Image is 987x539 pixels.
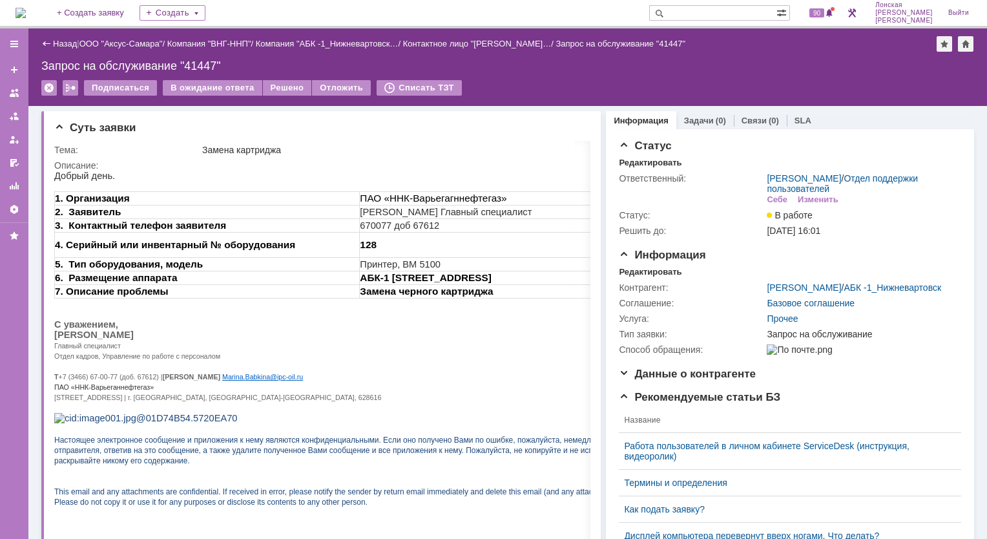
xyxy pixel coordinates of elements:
a: Отчеты [4,176,25,196]
span: [PERSON_NAME] [875,17,933,25]
a: ООО "Аксус-Самара" [79,39,163,48]
a: [PERSON_NAME] [767,173,841,184]
span: . [189,202,191,210]
span: 7. Описание проблемы [1,115,114,126]
span: 1. Организация [1,22,76,33]
div: Соглашение: [619,298,764,308]
span: Рекомендуемые статьи БЗ [619,391,780,403]
div: (0) [716,116,726,125]
div: Работа с массовостью [63,80,78,96]
div: Замена картриджа [202,145,695,155]
a: Перейти в интерфейс администратора [844,5,860,21]
a: Как подать заявку? [624,504,946,514]
a: Мои согласования [4,153,25,173]
div: Запрос на обслуживание "41447" [556,39,685,48]
a: Мои заявки [4,129,25,150]
div: / [79,39,167,48]
a: Контактное лицо "[PERSON_NAME]… [403,39,552,48]
span: Суть заявки [54,122,136,134]
div: Изменить [798,195,838,205]
span: 2. Заявитель [1,36,67,47]
div: Тип заявки: [619,329,764,339]
div: / [256,39,403,48]
div: Запрос на обслуживание "41447" [41,59,974,72]
span: Информация [619,249,705,261]
a: Настройки [4,199,25,220]
div: Редактировать [619,267,681,277]
a: Отдел поддержки пользователей [767,173,918,194]
span: ipc [223,202,232,210]
span: ru [243,202,249,210]
a: Назад [53,39,77,48]
a: Marina.Babkina@ipc-oil.ru [168,202,249,210]
a: Компания "ВНГ-ННП" [167,39,251,48]
p: 670077 доб 67612 [306,49,643,61]
span: 5. Тип оборудования, модель [1,88,149,99]
div: Тема: [54,145,200,155]
a: Создать заявку [4,59,25,80]
div: / [167,39,256,48]
span: @ [216,202,223,210]
a: Компания "АБК -1_Нижневартовск… [256,39,399,48]
th: Название [619,408,951,433]
span: . [241,202,243,210]
span: 90 [809,8,824,17]
span: 6. Размещение аппарата [1,101,123,112]
span: Marina [168,202,189,210]
span: [DATE] 16:01 [767,226,820,236]
div: Контрагент: [619,282,764,293]
a: [PERSON_NAME] [767,282,841,293]
div: Решить до: [619,226,764,236]
div: | [77,38,79,48]
div: Создать [140,5,205,21]
a: Заявки в моей ответственности [4,106,25,127]
a: Заявки на командах [4,83,25,103]
b: [PERSON_NAME] [109,202,166,210]
a: Связи [742,116,767,125]
span: oil [234,202,241,210]
span: Статус [619,140,671,152]
div: (0) [769,116,779,125]
div: Удалить [41,80,57,96]
span: Данные о контрагенте [619,368,756,380]
p: Принтер, ВМ 5100 [306,88,643,100]
span: 128 [306,69,322,79]
div: / [403,39,556,48]
img: logo [16,8,26,18]
img: По почте.png [767,344,832,355]
a: Термины и определения [624,478,946,488]
a: Информация [614,116,668,125]
div: Ответственный: [619,173,764,184]
span: ПАО «ННК-Варьегагннефтегаз» [306,22,452,33]
a: Задачи [684,116,714,125]
div: Себе [767,195,787,205]
div: Добавить в избранное [937,36,952,52]
span: - [232,202,234,210]
span: +7 (3466) 67-00-77 (доб. 67612) | [5,202,169,210]
p: [PERSON_NAME] Главный специалист [306,36,643,47]
div: Способ обращения: [619,344,764,355]
div: Услуга: [619,313,764,324]
div: Сделать домашней страницей [958,36,973,52]
span: Лонская [875,1,933,9]
div: / [767,173,955,194]
a: Работа пользователей в личном кабинете ServiceDesk (инструкция, видеоролик) [624,441,946,461]
div: Запрос на обслуживание [767,329,955,339]
span: 3. Контактный телефон заявителя [1,49,172,60]
a: SLA [795,116,811,125]
a: Перейти на домашнюю страницу [16,8,26,18]
span: 4. Серийный или инвентарный № оборудования [1,69,241,79]
div: Статус: [619,210,764,220]
div: Редактировать [619,158,681,168]
a: Базовое соглашение [767,298,855,308]
span: Замена черного картриджа [306,115,439,126]
span: [PERSON_NAME] [875,9,933,17]
a: Прочее [767,313,798,324]
div: / [767,282,941,293]
a: АБК -1_Нижневартовск [844,282,941,293]
div: Описание: [54,160,698,171]
span: В работе [767,210,812,220]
